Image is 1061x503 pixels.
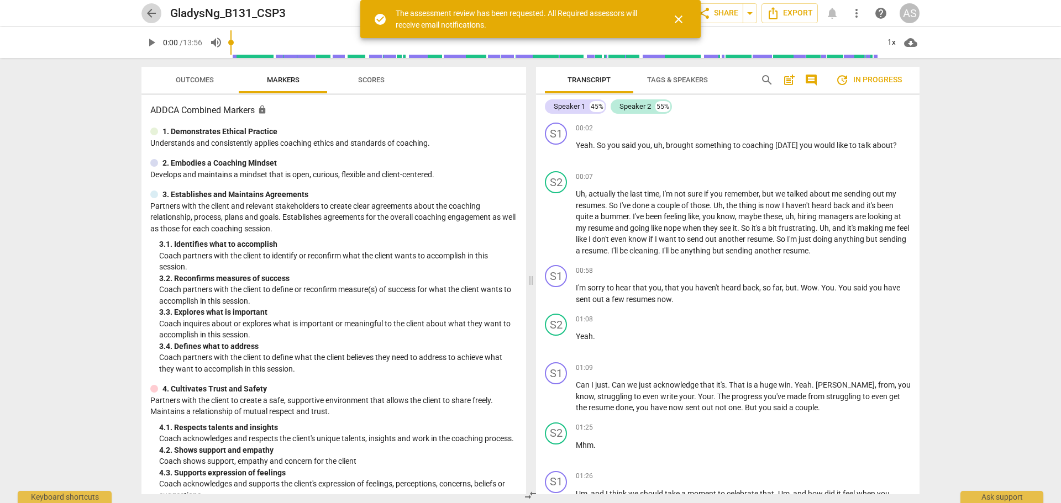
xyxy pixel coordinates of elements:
[878,380,895,389] span: from
[593,332,595,341] span: .
[628,235,649,243] span: know
[664,212,688,221] span: feeling
[889,392,900,401] span: get
[817,283,821,292] span: .
[619,101,651,112] div: Speaker 2
[747,235,773,243] span: resume
[782,73,796,87] span: post_add
[844,189,873,198] span: sending
[545,265,567,287] div: Change speaker
[396,8,652,30] div: The assessment review has been requested. All Required assessors will receive email notifications.
[797,283,801,292] span: .
[816,380,875,389] span: [PERSON_NAME]
[159,318,517,341] p: Coach inquires about or explores what is important or meaningful to the client about what they wa...
[866,235,879,243] span: but
[743,3,757,23] button: Sharing summary
[681,283,695,292] span: you
[718,235,747,243] span: another
[869,283,884,292] span: you
[739,201,758,210] span: thing
[768,224,779,232] span: bit
[665,6,692,33] button: Close
[721,283,743,292] span: heard
[622,141,638,150] span: said
[871,392,889,401] span: even
[821,283,834,292] span: You
[894,212,901,221] span: at
[754,380,760,389] span: a
[670,246,680,255] span: be
[638,141,650,150] span: you
[159,273,517,284] div: 3. 2. Reconfirms measures of success
[873,141,893,150] span: about
[662,246,670,255] span: I'll
[782,201,786,210] span: I
[358,76,385,84] span: Scores
[629,246,658,255] span: cleaning
[733,141,742,150] span: to
[761,3,818,23] button: Export
[698,392,713,401] span: Your
[695,283,721,292] span: haven't
[810,189,832,198] span: about
[836,73,849,87] span: update
[663,189,674,198] span: I'm
[764,392,787,401] span: you've
[763,283,773,292] span: so
[695,141,733,150] span: something
[855,212,868,221] span: are
[766,7,813,20] span: Export
[576,212,595,221] span: quite
[630,224,651,232] span: going
[595,380,608,389] span: just
[576,295,592,304] span: sent
[617,189,630,198] span: the
[868,212,894,221] span: looking
[592,235,611,243] span: don't
[607,283,616,292] span: to
[779,224,816,232] span: frustrating
[651,201,657,210] span: a
[655,101,670,112] div: 55%
[576,235,589,243] span: like
[737,224,741,232] span: .
[697,7,738,20] span: Share
[209,36,223,49] span: volume_up
[775,189,787,198] span: we
[836,73,902,87] span: In progress
[717,392,732,401] span: The
[849,141,858,150] span: to
[725,380,729,389] span: .
[703,224,719,232] span: they
[877,201,894,210] span: been
[159,341,517,352] div: 3. 4. Defines what to address
[800,141,814,150] span: you
[163,38,178,47] span: 0:00
[850,7,863,20] span: more_vert
[608,380,612,389] span: .
[674,189,687,198] span: not
[900,3,920,23] button: AS
[787,392,808,401] span: made
[554,101,585,112] div: Speaker 1
[576,141,593,150] span: Yeah
[150,137,517,149] p: Understands and consistently applies coaching ethics and standards of coaching.
[837,141,849,150] span: like
[782,283,785,292] span: ,
[576,224,588,232] span: my
[732,392,764,401] span: progress
[616,283,633,292] span: hear
[634,392,643,401] span: to
[592,295,606,304] span: out
[832,189,844,198] span: me
[783,246,808,255] span: resume
[742,141,775,150] span: coaching
[650,141,654,150] span: ,
[587,283,607,292] span: sorry
[671,295,674,304] span: .
[726,201,739,210] span: the
[633,212,645,221] span: I've
[805,73,818,87] span: comment
[893,141,897,150] span: ?
[647,76,708,84] span: Tags & Speakers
